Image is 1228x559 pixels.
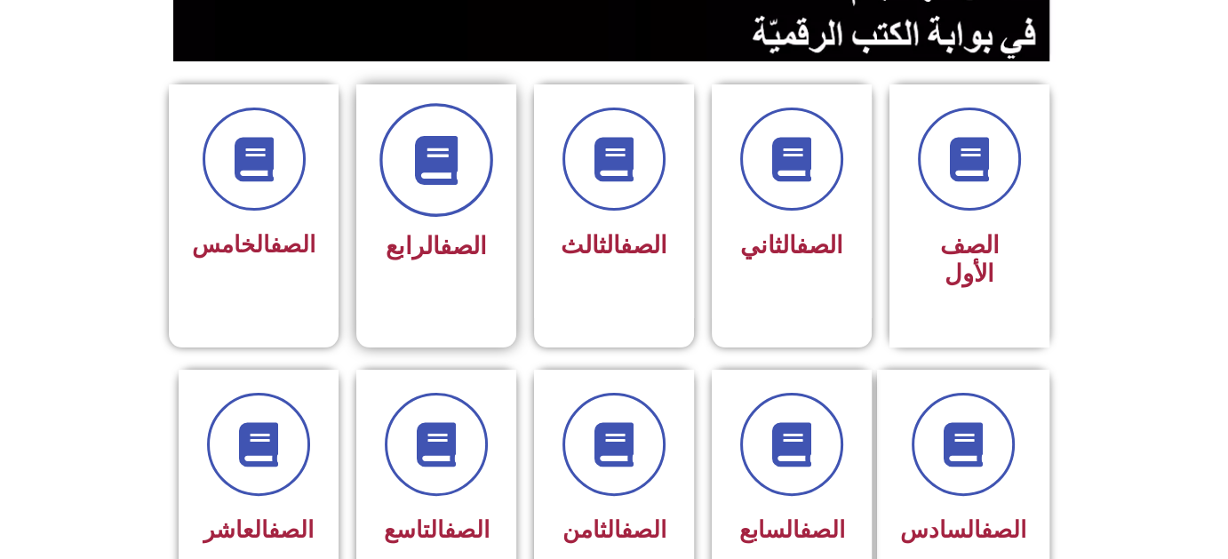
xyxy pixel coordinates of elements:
[562,516,666,543] span: الثامن
[739,516,845,543] span: السابع
[203,516,314,543] span: العاشر
[796,231,843,260] a: الصف
[621,516,666,543] a: الصف
[800,516,845,543] a: الصف
[981,516,1026,543] a: الصف
[384,516,490,543] span: التاسع
[268,516,314,543] a: الصف
[386,232,487,260] span: الرابع
[561,231,667,260] span: الثالث
[620,231,667,260] a: الصف
[192,231,315,258] span: الخامس
[940,231,1000,288] span: الصف الأول
[444,516,490,543] a: الصف
[900,516,1026,543] span: السادس
[740,231,843,260] span: الثاني
[270,231,315,258] a: الصف
[440,232,487,260] a: الصف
